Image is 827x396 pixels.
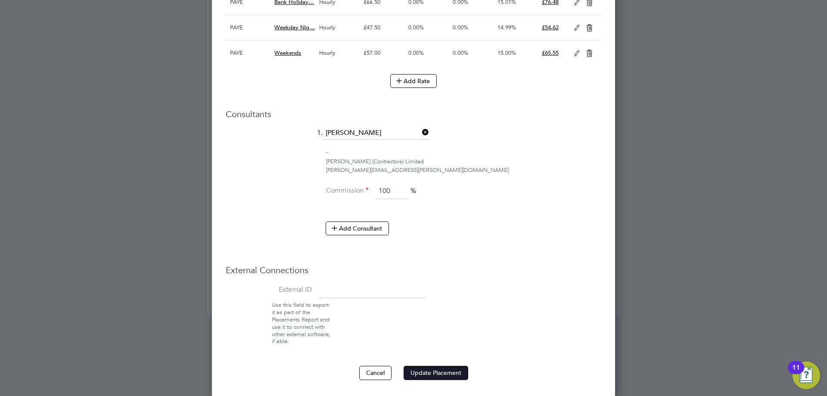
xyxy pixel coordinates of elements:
h3: Consultants [226,109,601,120]
li: 1. [226,127,601,148]
span: 0.00% [408,49,424,56]
input: Search for... [323,127,429,140]
div: [PERSON_NAME][EMAIL_ADDRESS][PERSON_NAME][DOMAIN_NAME] [326,166,601,175]
div: PAYE [228,41,272,65]
span: Weekends [274,49,301,56]
label: External ID [226,285,312,294]
button: Add Consultant [326,221,389,235]
div: £57.00 [361,41,406,65]
span: 0.00% [453,24,468,31]
span: £65.55 [542,49,559,56]
button: Cancel [359,366,392,380]
button: Update Placement [404,366,468,380]
div: Hourly [317,15,361,40]
span: Weekday Nig… [274,24,315,31]
button: Add Rate [390,74,437,88]
div: [PERSON_NAME] (Contractors) Limited [326,157,601,166]
button: Open Resource Center, 11 new notifications [793,362,820,389]
h3: External Connections [226,265,601,276]
span: 15.00% [497,49,516,56]
span: 14.99% [497,24,516,31]
span: 0.00% [453,49,468,56]
div: 11 [792,368,800,379]
span: £54.62 [542,24,559,31]
div: - [326,148,601,157]
div: Hourly [317,41,361,65]
span: % [410,187,416,195]
div: PAYE [228,15,272,40]
div: £47.50 [361,15,406,40]
span: Use this field to export it as part of the Placements Report and use it to connect with other ext... [272,301,330,345]
label: Commission [326,186,369,195]
span: 0.00% [408,24,424,31]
